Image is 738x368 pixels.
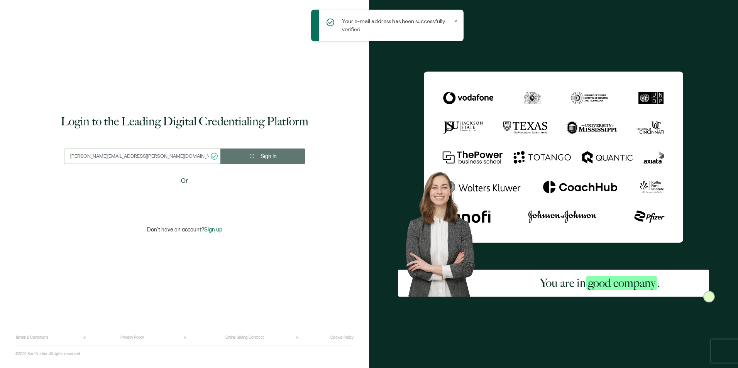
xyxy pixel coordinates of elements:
[586,276,657,290] span: good company
[342,17,452,34] p: Your e-mail address has been successfully verified.
[136,191,233,208] iframe: Sign in with Google Button
[398,165,491,297] img: Sertifier Login - You are in <span class="strong-h">good company</span>. Hero
[64,149,220,164] input: Enter your work email address
[699,331,738,368] iframe: Chat Widget
[424,71,683,242] img: Sertifier Login - You are in <span class="strong-h">good company</span>.
[181,176,188,186] span: Or
[15,335,48,340] a: Terms & Conditions
[225,335,264,340] a: Online Selling Contract
[61,114,308,129] h1: Login to the Leading Digital Credentialing Platform
[120,335,144,340] a: Privacy Policy
[15,352,81,356] p: ©2025 Sertifier Inc.. All rights reserved.
[210,152,218,160] ion-icon: checkmark circle outline
[703,291,715,302] img: Sertifier Login
[330,335,354,340] a: Cookie Policy
[147,226,222,233] p: Don't have an account?
[204,226,222,233] span: Sign up
[540,275,660,291] h2: You are in .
